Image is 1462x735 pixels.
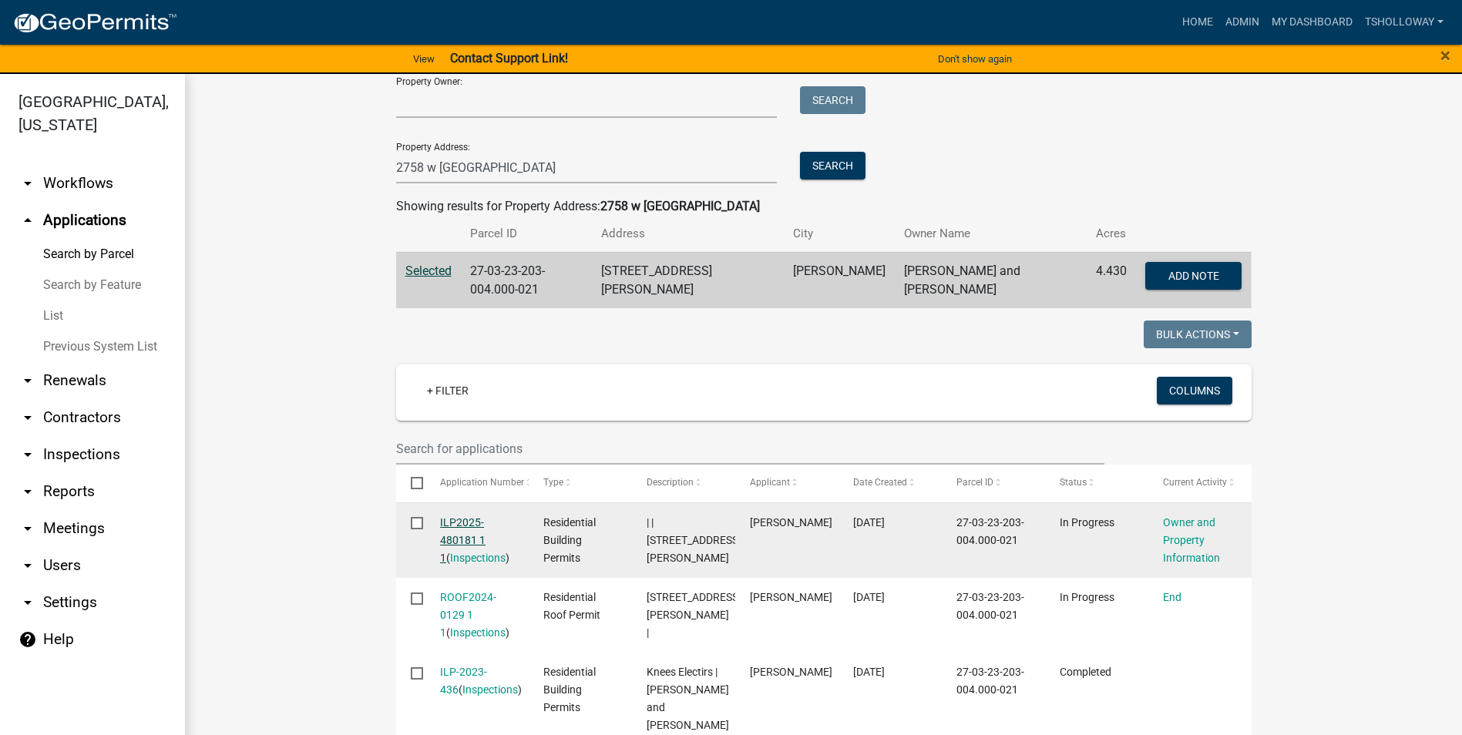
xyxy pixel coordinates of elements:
[853,516,885,529] span: 09/18/2025
[440,663,514,699] div: ( )
[853,666,885,678] span: 08/14/2023
[956,591,1024,621] span: 27-03-23-203-004.000-021
[440,477,524,488] span: Application Number
[425,465,529,502] datatable-header-cell: Application Number
[1060,477,1087,488] span: Status
[895,252,1087,308] td: [PERSON_NAME] and [PERSON_NAME]
[396,465,425,502] datatable-header-cell: Select
[1163,516,1220,564] a: Owner and Property Information
[1440,46,1450,65] button: Close
[18,211,37,230] i: arrow_drop_up
[18,482,37,501] i: arrow_drop_down
[750,591,832,603] span: Jon Baker
[543,666,596,713] span: Residential Building Permits
[450,51,568,65] strong: Contact Support Link!
[735,465,839,502] datatable-header-cell: Applicant
[18,408,37,427] i: arrow_drop_down
[529,465,632,502] datatable-header-cell: Type
[647,477,694,488] span: Description
[1168,269,1219,281] span: Add Note
[956,477,993,488] span: Parcel ID
[592,216,785,252] th: Address
[784,216,895,252] th: City
[1163,477,1227,488] span: Current Activity
[18,519,37,538] i: arrow_drop_down
[1087,216,1136,252] th: Acres
[461,216,592,252] th: Parcel ID
[942,465,1045,502] datatable-header-cell: Parcel ID
[440,666,487,696] a: ILP-2023-436
[1359,8,1450,37] a: tsholloway
[1087,252,1136,308] td: 4.430
[1163,591,1181,603] a: End
[18,593,37,612] i: arrow_drop_down
[18,630,37,649] i: help
[415,377,481,404] a: + Filter
[932,46,1018,72] button: Don't show again
[800,86,865,114] button: Search
[1145,262,1242,290] button: Add Note
[1144,321,1252,348] button: Bulk Actions
[1148,465,1252,502] datatable-header-cell: Current Activity
[18,371,37,390] i: arrow_drop_down
[461,252,592,308] td: 27-03-23-203-004.000-021
[1060,516,1114,529] span: In Progress
[1045,465,1148,502] datatable-header-cell: Status
[750,666,832,678] span: Katherine Kabel
[853,591,885,603] span: 10/01/2024
[1440,45,1450,66] span: ×
[1157,377,1232,404] button: Columns
[18,174,37,193] i: arrow_drop_down
[1176,8,1219,37] a: Home
[18,556,37,575] i: arrow_drop_down
[543,516,596,564] span: Residential Building Permits
[543,477,563,488] span: Type
[543,591,600,621] span: Residential Roof Permit
[18,445,37,464] i: arrow_drop_down
[632,465,735,502] datatable-header-cell: Description
[895,216,1087,252] th: Owner Name
[647,516,741,564] span: | | 2758 W HARRELD RD
[839,465,942,502] datatable-header-cell: Date Created
[853,477,907,488] span: Date Created
[440,591,496,639] a: ROOF2024-0129 1 1
[784,252,895,308] td: [PERSON_NAME]
[956,516,1024,546] span: 27-03-23-203-004.000-021
[396,197,1252,216] div: Showing results for Property Address:
[405,263,452,278] a: Selected
[440,589,514,641] div: ( )
[750,516,832,529] span: Belkis Neighbors
[1265,8,1359,37] a: My Dashboard
[450,626,506,639] a: Inspections
[450,552,506,564] a: Inspections
[1060,666,1111,678] span: Completed
[440,516,486,564] a: ILP2025-480181 1 1
[600,199,760,213] strong: 2758 w [GEOGRAPHIC_DATA]
[407,46,441,72] a: View
[396,433,1105,465] input: Search for applications
[956,666,1024,696] span: 27-03-23-203-004.000-021
[440,514,514,566] div: ( )
[462,683,518,696] a: Inspections
[1219,8,1265,37] a: Admin
[800,152,865,180] button: Search
[750,477,790,488] span: Applicant
[647,591,741,639] span: 2758 W HARRELD RD |
[592,252,785,308] td: [STREET_ADDRESS][PERSON_NAME]
[1060,591,1114,603] span: In Progress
